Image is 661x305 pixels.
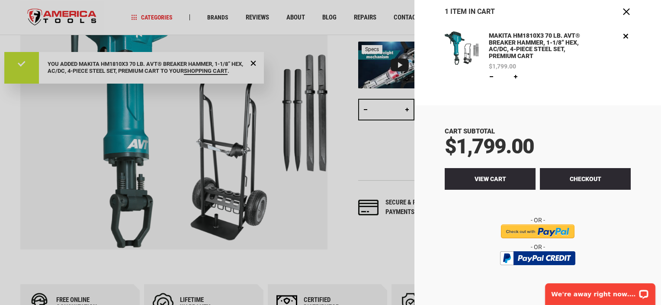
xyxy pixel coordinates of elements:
[487,31,586,61] a: MAKITA HM1810X3 70 LB. AVT® BREAKER HAMMER, 1-1/8” HEX, AC/DC, 4-PIECE STEEL SET, PREMIUM CART
[622,7,631,16] button: Close
[445,127,495,135] span: Cart Subtotal
[445,134,534,159] span: $1,799.00
[475,175,506,182] span: View Cart
[505,267,570,277] img: btn_bml_text.png
[445,7,449,16] span: 1
[489,63,516,69] span: $1,799.00
[450,7,495,16] span: Item in Cart
[540,168,631,190] button: Checkout
[445,31,478,81] a: MAKITA HM1810X3 70 LB. AVT® BREAKER HAMMER, 1-1/8” HEX, AC/DC, 4-PIECE STEEL SET, PREMIUM CART
[445,168,536,190] a: View Cart
[445,31,478,65] img: MAKITA HM1810X3 70 LB. AVT® BREAKER HAMMER, 1-1/8” HEX, AC/DC, 4-PIECE STEEL SET, PREMIUM CART
[539,278,661,305] iframe: LiveChat chat widget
